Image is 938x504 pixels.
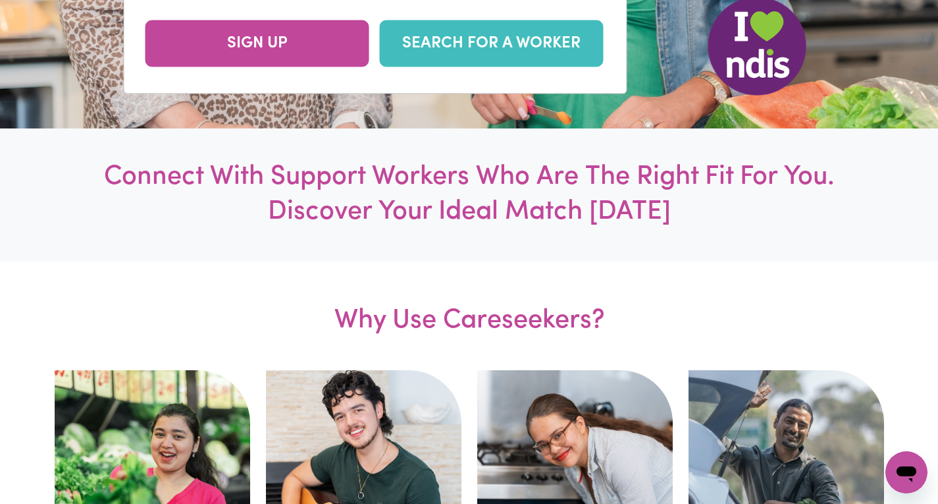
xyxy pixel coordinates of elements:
h3: Why Use Careseekers? [187,262,752,370]
a: SEARCH FOR A WORKER [380,20,604,67]
h1: Connect With Support Workers Who Are The Right Fit For You. Discover Your Ideal Match [DATE] [78,160,860,230]
iframe: Button to launch messaging window [885,451,927,493]
a: SIGN UP [145,20,369,67]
